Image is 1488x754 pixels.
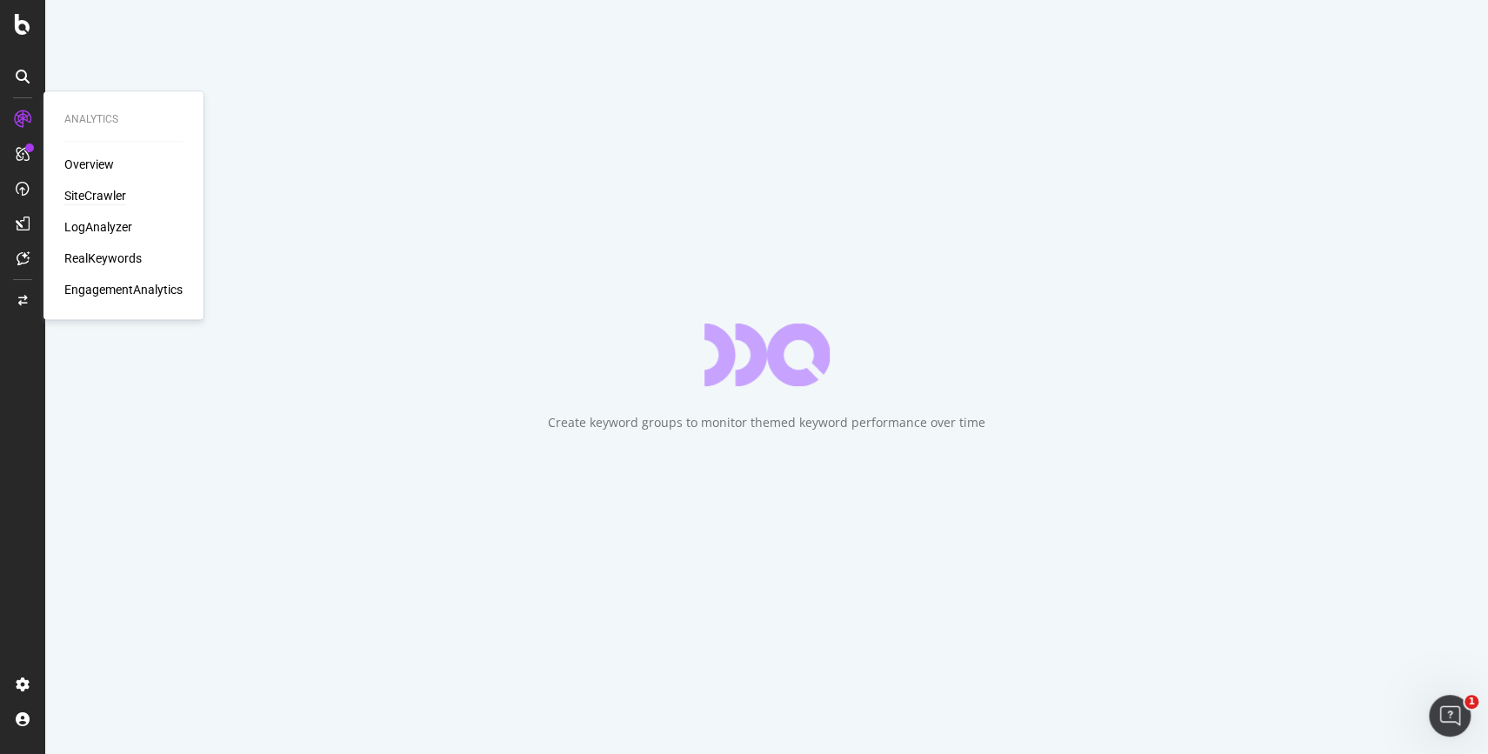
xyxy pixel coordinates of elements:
a: RealKeywords [64,250,142,267]
a: EngagementAnalytics [64,281,183,298]
span: 1 [1465,695,1478,709]
a: SiteCrawler [64,187,126,204]
div: Analytics [64,112,183,127]
iframe: Intercom live chat [1429,695,1471,737]
div: Create keyword groups to monitor themed keyword performance over time [548,414,985,431]
a: Overview [64,156,114,173]
a: LogAnalyzer [64,218,132,236]
div: animation [704,324,830,386]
